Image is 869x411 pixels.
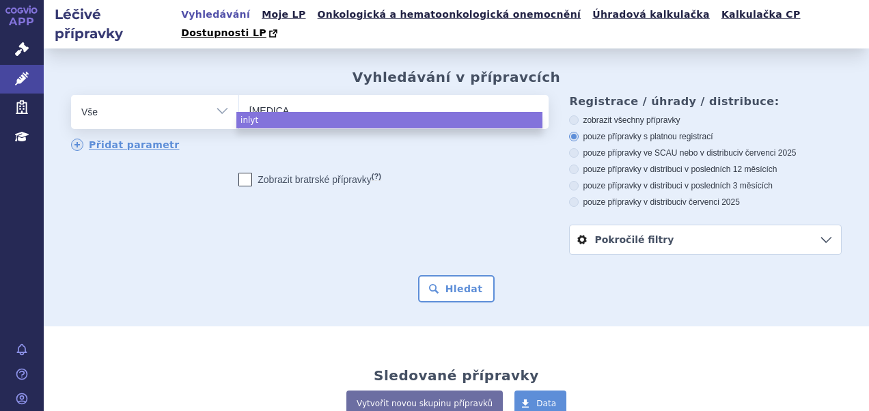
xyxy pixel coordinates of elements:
[236,112,542,128] li: inlyt
[569,131,842,142] label: pouze přípravky s platnou registrací
[569,147,842,158] label: pouze přípravky ve SCAU nebo v distribuci
[238,173,381,186] label: Zobrazit bratrské přípravky
[177,24,284,43] a: Dostupnosti LP
[536,399,556,408] span: Data
[569,95,842,108] h3: Registrace / úhrady / distribuce:
[258,5,309,24] a: Moje LP
[44,5,177,43] h2: Léčivé přípravky
[569,115,842,126] label: zobrazit všechny přípravky
[353,69,561,85] h2: Vyhledávání v přípravcích
[739,148,796,158] span: v červenci 2025
[181,27,266,38] span: Dostupnosti LP
[682,197,740,207] span: v červenci 2025
[569,164,842,175] label: pouze přípravky v distribuci v posledních 12 měsících
[374,367,539,384] h2: Sledované přípravky
[372,172,381,181] abbr: (?)
[717,5,805,24] a: Kalkulačka CP
[177,5,254,24] a: Vyhledávání
[570,225,841,254] a: Pokročilé filtry
[314,5,585,24] a: Onkologická a hematoonkologická onemocnění
[569,197,842,208] label: pouze přípravky v distribuci
[418,275,495,302] button: Hledat
[71,139,180,151] a: Přidat parametr
[588,5,714,24] a: Úhradová kalkulačka
[569,180,842,191] label: pouze přípravky v distribuci v posledních 3 měsících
